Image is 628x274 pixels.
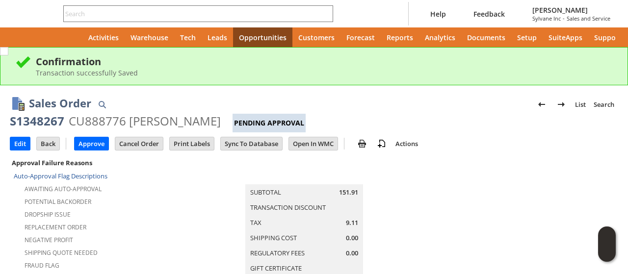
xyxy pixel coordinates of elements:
span: Reports [387,33,413,42]
a: Tech [174,27,202,47]
a: Setup [511,27,543,47]
a: Dropship Issue [25,210,71,219]
span: Opportunities [239,33,287,42]
a: Replacement Order [25,223,86,231]
a: Subtotal [250,188,281,197]
a: Reports [381,27,419,47]
a: SuiteApps [543,27,588,47]
a: Negative Profit [25,236,73,244]
span: - [563,15,565,22]
img: Quick Find [96,99,108,110]
span: Sales and Service [567,15,610,22]
span: 0.00 [346,233,358,243]
a: Documents [461,27,511,47]
input: Edit [10,137,30,150]
div: Transaction successfully Saved [36,68,613,77]
input: Back [37,137,59,150]
span: Forecast [346,33,375,42]
a: Shipping Cost [250,233,297,242]
a: Warehouse [125,27,174,47]
a: Gift Certificate [250,264,302,273]
a: Leads [202,27,233,47]
a: Opportunities [233,27,292,47]
a: Support [588,27,628,47]
img: add-record.svg [376,138,388,149]
span: Sylvane Inc [532,15,561,22]
a: Awaiting Auto-Approval [25,185,102,193]
a: Fraud Flag [25,261,59,270]
a: List [571,97,590,112]
svg: Home [65,31,77,43]
span: 9.11 [346,218,358,227]
div: S1348267 [10,113,64,129]
span: Setup [517,33,537,42]
div: CU888776 [PERSON_NAME] [69,113,221,129]
span: Documents [467,33,505,42]
a: Forecast [340,27,381,47]
span: 151.91 [339,188,358,197]
span: Analytics [425,33,455,42]
input: Open In WMC [289,137,338,150]
span: Help [430,9,446,19]
span: 0.00 [346,249,358,258]
span: Leads [208,33,227,42]
a: Home [59,27,82,47]
input: Print Labels [170,137,214,150]
iframe: Click here to launch Oracle Guided Learning Help Panel [598,226,616,262]
img: print.svg [356,138,368,149]
a: Regulatory Fees [250,249,305,257]
a: Recent Records [12,27,35,47]
a: Customers [292,27,340,47]
img: Next [555,99,567,110]
svg: Recent Records [18,31,29,43]
a: Shipping Quote Needed [25,249,98,257]
div: Approval Failure Reasons [10,156,209,169]
a: Auto-Approval Flag Descriptions [14,172,107,180]
input: Cancel Order [115,137,163,150]
div: Pending Approval [233,114,306,132]
a: Analytics [419,27,461,47]
svg: Search [319,8,331,20]
input: Sync To Database [221,137,282,150]
div: Confirmation [36,55,613,68]
span: Oracle Guided Learning Widget. To move around, please hold and drag [598,245,616,262]
img: Previous [536,99,548,110]
a: Tax [250,218,262,227]
span: Warehouse [131,33,168,42]
input: Approve [75,137,108,150]
span: SuiteApps [549,33,582,42]
a: Potential Backorder [25,198,91,206]
span: Activities [88,33,119,42]
span: Tech [180,33,196,42]
svg: Shortcuts [41,31,53,43]
caption: Summary [245,169,363,184]
a: Transaction Discount [250,203,326,212]
span: [PERSON_NAME] [532,5,610,15]
input: Search [64,8,319,20]
a: Actions [392,139,422,148]
span: Support [594,33,622,42]
a: Search [590,97,618,112]
div: Shortcuts [35,27,59,47]
h1: Sales Order [29,95,91,111]
span: Feedback [473,9,505,19]
span: Customers [298,33,335,42]
a: Activities [82,27,125,47]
